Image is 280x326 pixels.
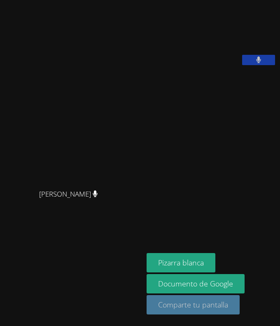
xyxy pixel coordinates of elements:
button: Comparte tu pantalla [147,295,240,314]
a: Documento de Google [147,274,245,293]
font: [PERSON_NAME] [39,189,91,199]
font: Pizarra blanca [158,258,204,267]
font: Comparte tu pantalla [158,300,228,310]
font: Documento de Google [158,279,233,288]
button: Pizarra blanca [147,253,215,272]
